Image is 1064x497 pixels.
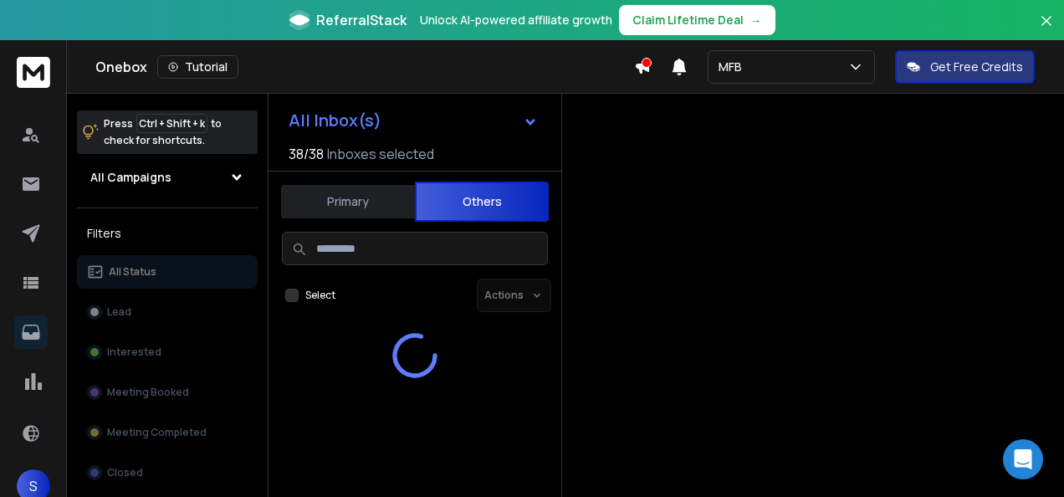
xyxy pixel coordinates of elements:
[95,55,634,79] div: Onebox
[104,115,222,149] p: Press to check for shortcuts.
[316,10,407,30] span: ReferralStack
[1036,10,1057,50] button: Close banner
[289,112,381,129] h1: All Inbox(s)
[136,114,207,133] span: Ctrl + Shift + k
[77,161,258,194] button: All Campaigns
[157,55,238,79] button: Tutorial
[895,50,1035,84] button: Get Free Credits
[327,144,434,164] h3: Inboxes selected
[281,183,415,220] button: Primary
[289,144,324,164] span: 38 / 38
[305,289,335,302] label: Select
[719,59,749,75] p: MFB
[750,12,762,28] span: →
[1003,439,1043,479] div: Open Intercom Messenger
[619,5,775,35] button: Claim Lifetime Deal→
[90,169,171,186] h1: All Campaigns
[420,12,612,28] p: Unlock AI-powered affiliate growth
[275,104,551,137] button: All Inbox(s)
[930,59,1023,75] p: Get Free Credits
[77,222,258,245] h3: Filters
[415,182,549,222] button: Others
